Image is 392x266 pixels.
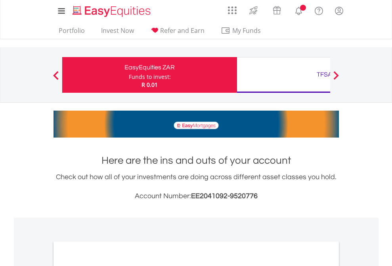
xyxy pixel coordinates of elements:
[67,62,232,73] div: EasyEquities ZAR
[48,75,64,83] button: Previous
[328,75,344,83] button: Next
[228,6,237,15] img: grid-menu-icon.svg
[221,25,273,36] span: My Funds
[69,2,154,18] a: Home page
[71,5,154,18] img: EasyEquities_Logo.png
[54,153,339,168] h1: Here are the ins and outs of your account
[98,27,137,39] a: Invest Now
[191,192,258,200] span: EE2041092-9520776
[160,26,205,35] span: Refer and Earn
[147,27,208,39] a: Refer and Earn
[142,81,158,88] span: R 0.01
[270,4,283,17] img: vouchers-v2.svg
[223,2,242,15] a: AppsGrid
[129,73,171,81] div: Funds to invest:
[289,2,309,18] a: Notifications
[265,2,289,17] a: Vouchers
[329,2,349,19] a: My Profile
[309,2,329,18] a: FAQ's and Support
[54,172,339,202] div: Check out how all of your investments are doing across different asset classes you hold.
[54,111,339,138] img: EasyMortage Promotion Banner
[54,191,339,202] h3: Account Number:
[55,27,88,39] a: Portfolio
[247,4,260,17] img: thrive-v2.svg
